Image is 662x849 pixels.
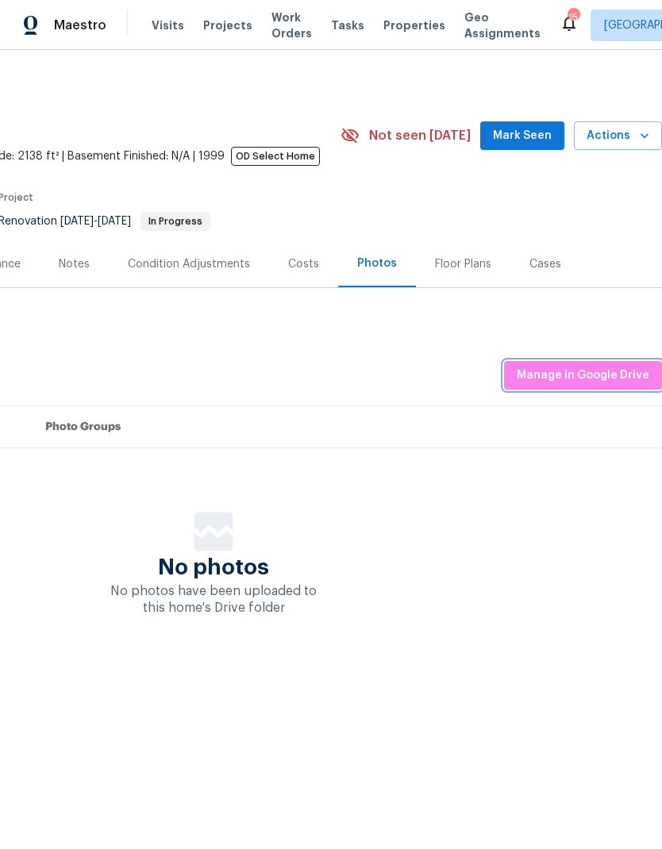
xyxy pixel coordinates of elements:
span: Manage in Google Drive [517,366,649,386]
span: Tasks [331,20,364,31]
th: Photo Groups [33,406,662,448]
button: Mark Seen [480,121,564,151]
button: Actions [574,121,662,151]
span: Actions [587,126,649,146]
span: - [60,216,131,227]
span: Not seen [DATE] [369,128,471,144]
span: Geo Assignments [464,10,541,41]
div: Cases [529,256,561,272]
span: [DATE] [60,216,94,227]
span: [DATE] [98,216,131,227]
div: Photos [357,255,397,271]
div: Condition Adjustments [128,256,250,272]
span: In Progress [142,217,209,226]
span: Properties [383,17,445,33]
span: Mark Seen [493,126,552,146]
div: Notes [59,256,90,272]
span: Projects [203,17,252,33]
div: Costs [288,256,319,272]
div: 15 [568,10,579,25]
span: No photos [158,559,269,575]
span: Work Orders [271,10,312,41]
span: Visits [152,17,184,33]
span: No photos have been uploaded to this home's Drive folder [110,585,317,614]
span: Maestro [54,17,106,33]
button: Manage in Google Drive [504,361,662,390]
div: Floor Plans [435,256,491,272]
span: OD Select Home [231,147,320,166]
